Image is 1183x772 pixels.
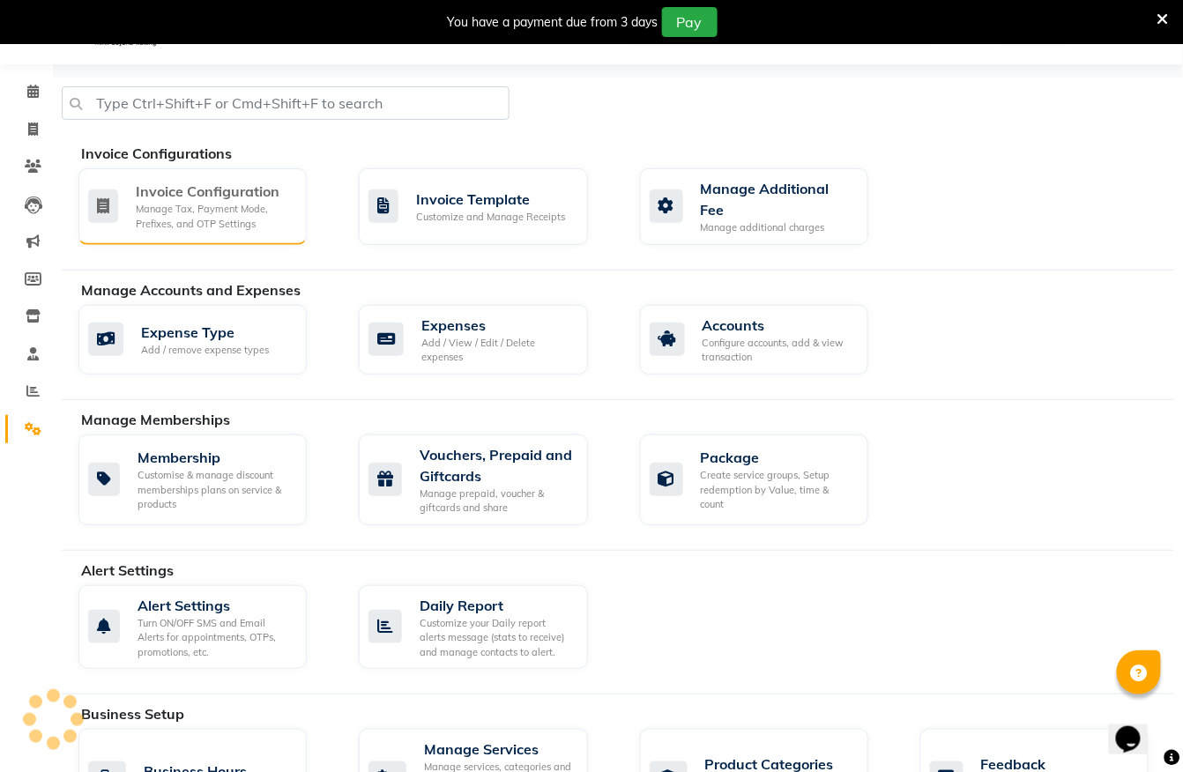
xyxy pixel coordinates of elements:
div: Accounts [703,315,854,336]
div: Turn ON/OFF SMS and Email Alerts for appointments, OTPs, promotions, etc. [138,616,293,660]
div: Invoice Configuration [136,181,293,202]
div: Customise & manage discount memberships plans on service & products [138,468,293,512]
a: Invoice ConfigurationManage Tax, Payment Mode, Prefixes, and OTP Settings [78,168,332,245]
a: Expense TypeAdd / remove expense types [78,305,332,375]
a: MembershipCustomise & manage discount memberships plans on service & products [78,434,332,525]
input: Type Ctrl+Shift+F or Cmd+Shift+F to search [62,86,510,120]
a: ExpensesAdd / View / Edit / Delete expenses [359,305,613,375]
iframe: chat widget [1109,701,1165,754]
a: Vouchers, Prepaid and GiftcardsManage prepaid, voucher & giftcards and share [359,434,613,525]
div: Configure accounts, add & view transaction [703,336,854,365]
div: Alert Settings [138,595,293,616]
a: Invoice TemplateCustomize and Manage Receipts [359,168,613,245]
div: You have a payment due from 3 days [448,13,658,32]
div: Manage Additional Fee [701,178,854,220]
div: Manage Tax, Payment Mode, Prefixes, and OTP Settings [136,202,293,231]
div: Expenses [421,315,573,336]
a: Alert SettingsTurn ON/OFF SMS and Email Alerts for appointments, OTPs, promotions, etc. [78,585,332,670]
div: Membership [138,447,293,468]
div: Package [701,447,854,468]
div: Invoice Template [416,189,565,210]
a: Manage Additional FeeManage additional charges [640,168,894,245]
button: Pay [662,7,718,37]
div: Add / View / Edit / Delete expenses [421,336,573,365]
a: Daily ReportCustomize your Daily report alerts message (stats to receive) and manage contacts to ... [359,585,613,670]
div: Customize your Daily report alerts message (stats to receive) and manage contacts to alert. [420,616,573,660]
a: AccountsConfigure accounts, add & view transaction [640,305,894,375]
div: Customize and Manage Receipts [416,210,565,225]
div: Manage additional charges [701,220,854,235]
a: PackageCreate service groups, Setup redemption by Value, time & count [640,434,894,525]
div: Daily Report [420,595,573,616]
div: Manage Services [424,739,573,760]
div: Vouchers, Prepaid and Giftcards [420,444,573,486]
div: Manage prepaid, voucher & giftcards and share [420,486,573,516]
div: Create service groups, Setup redemption by Value, time & count [701,468,854,512]
div: Expense Type [141,322,269,343]
div: Add / remove expense types [141,343,269,358]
